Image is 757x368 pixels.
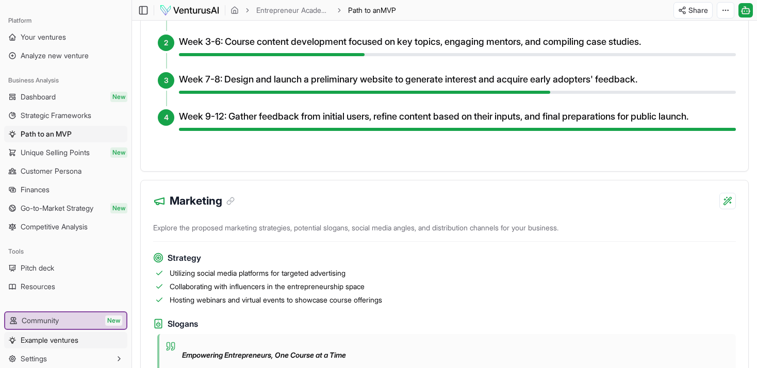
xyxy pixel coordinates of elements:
[153,219,736,242] p: Explore the proposed marketing strategies, potential slogans, social media angles, and distributi...
[4,89,127,105] a: DashboardNew
[21,263,54,273] span: Pitch deck
[4,332,127,348] a: Example ventures
[110,203,127,213] span: New
[688,5,708,15] span: Share
[4,200,127,216] a: Go-to-Market StrategyNew
[348,5,396,15] span: Path to anMVP
[21,32,66,42] span: Your ventures
[21,185,50,195] span: Finances
[21,166,81,176] span: Customer Persona
[4,72,127,89] div: Business Analysis
[4,163,127,179] a: Customer Persona
[170,193,235,209] h3: Marketing
[4,350,127,367] button: Settings
[4,243,127,260] div: Tools
[21,110,91,121] span: Strategic Frameworks
[179,109,736,124] h4: Week 9-12: Gather feedback from initial users, refine content based on their inputs, and final pr...
[21,335,78,345] span: Example ventures
[21,354,47,364] span: Settings
[4,181,127,198] a: Finances
[5,312,126,329] a: CommunityNew
[164,112,169,123] span: 4
[21,129,72,139] span: Path to an MVP
[21,222,88,232] span: Competitive Analysis
[170,268,345,278] span: Utilizing social media platforms for targeted advertising
[231,5,396,15] nav: breadcrumb
[348,6,381,14] span: Path to an
[4,144,127,161] a: Unique Selling PointsNew
[182,350,346,360] p: Empowering Entrepreneurs, One Course at a Time
[110,92,127,102] span: New
[170,295,382,305] span: Hosting webinars and virtual events to showcase course offerings
[159,4,220,16] img: logo
[164,75,169,86] span: 3
[21,203,93,213] span: Go-to-Market Strategy
[4,107,127,124] a: Strategic Frameworks
[179,35,736,49] h4: Week 3-6: Course content development focused on key topics, engaging mentors, and compiling case ...
[673,2,713,19] button: Share
[164,38,168,48] span: 2
[4,260,127,276] a: Pitch deck
[4,29,127,45] a: Your ventures
[21,92,56,102] span: Dashboard
[21,51,89,61] span: Analyze new venture
[256,5,331,15] a: Entrepreneur Academy
[22,315,59,326] span: Community
[4,278,127,295] a: Resources
[168,252,201,264] span: Strategy
[4,47,127,64] a: Analyze new venture
[168,317,198,330] span: Slogans
[170,281,365,292] span: Collaborating with influencers in the entrepreneurship space
[21,281,55,292] span: Resources
[21,147,90,158] span: Unique Selling Points
[4,126,127,142] a: Path to an MVP
[179,72,736,87] h4: Week 7-8: Design and launch a preliminary website to generate interest and acquire early adopters...
[105,315,122,326] span: New
[4,219,127,235] a: Competitive Analysis
[4,12,127,29] div: Platform
[110,147,127,158] span: New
